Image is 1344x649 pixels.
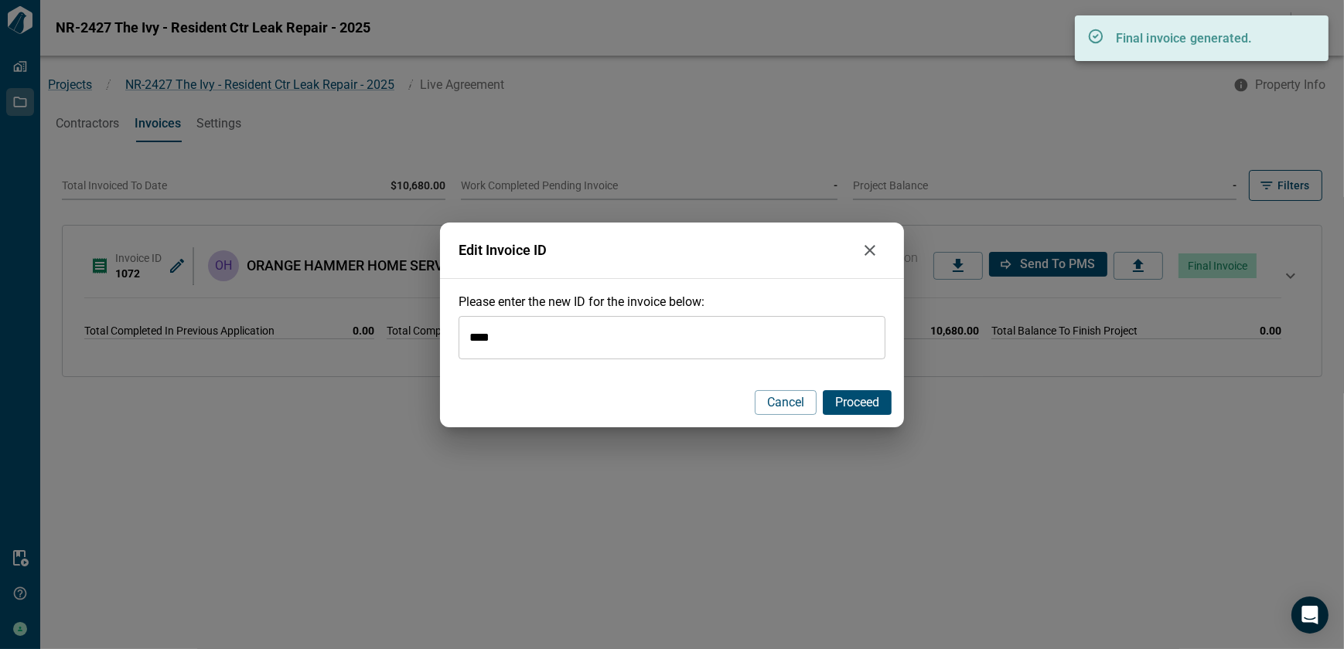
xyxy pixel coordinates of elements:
div: Open Intercom Messenger [1291,596,1329,634]
span: Cancel [767,395,804,410]
span: Proceed [835,395,879,410]
span: Please enter the new ID for the invoice below: [459,294,704,309]
p: Final invoice generated. [1116,29,1301,48]
span: Edit Invoice ID [459,243,854,258]
button: Cancel [755,390,817,415]
button: Proceed [823,390,892,415]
